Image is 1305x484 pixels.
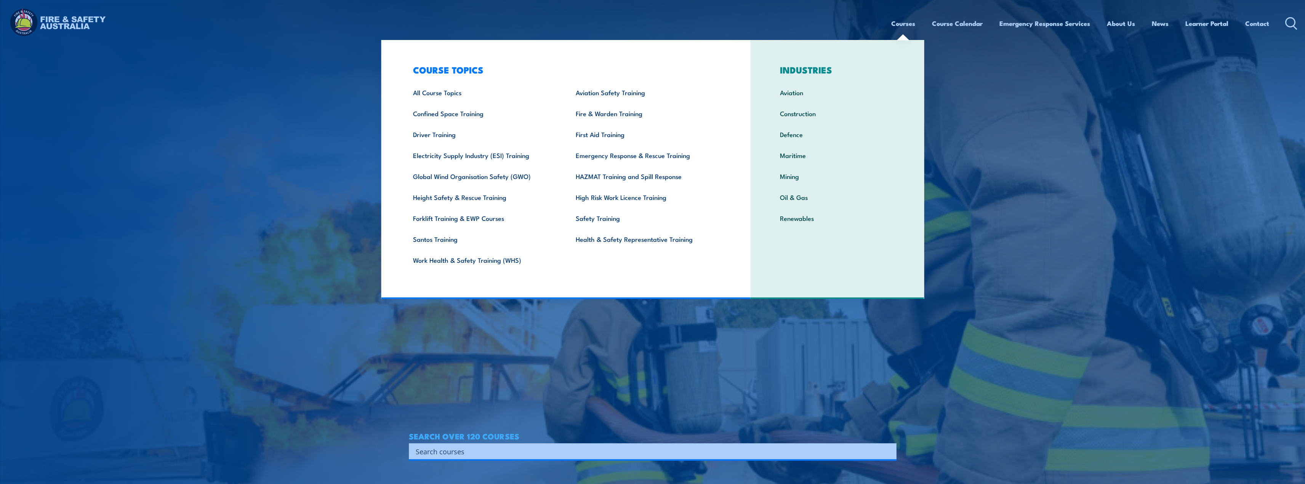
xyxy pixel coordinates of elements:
[564,82,727,103] a: Aviation Safety Training
[1245,13,1269,34] a: Contact
[401,166,564,187] a: Global Wind Organisation Safety (GWO)
[768,64,906,75] h3: INDUSTRIES
[564,145,727,166] a: Emergency Response & Rescue Training
[401,124,564,145] a: Driver Training
[932,13,983,34] a: Course Calendar
[1107,13,1135,34] a: About Us
[416,446,880,457] input: Search input
[564,228,727,249] a: Health & Safety Representative Training
[1185,13,1228,34] a: Learner Portal
[768,166,906,187] a: Mining
[401,208,564,228] a: Forklift Training & EWP Courses
[768,145,906,166] a: Maritime
[768,124,906,145] a: Defence
[768,208,906,228] a: Renewables
[768,82,906,103] a: Aviation
[999,13,1090,34] a: Emergency Response Services
[1152,13,1169,34] a: News
[409,432,897,440] h4: SEARCH OVER 120 COURSES
[768,187,906,208] a: Oil & Gas
[417,446,881,457] form: Search form
[564,187,727,208] a: High Risk Work Licence Training
[401,145,564,166] a: Electricity Supply Industry (ESI) Training
[883,446,894,457] button: Search magnifier button
[564,124,727,145] a: First Aid Training
[401,228,564,249] a: Santos Training
[401,64,727,75] h3: COURSE TOPICS
[564,208,727,228] a: Safety Training
[564,166,727,187] a: HAZMAT Training and Spill Response
[401,103,564,124] a: Confined Space Training
[891,13,915,34] a: Courses
[401,249,564,270] a: Work Health & Safety Training (WHS)
[564,103,727,124] a: Fire & Warden Training
[401,82,564,103] a: All Course Topics
[768,103,906,124] a: Construction
[401,187,564,208] a: Height Safety & Rescue Training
